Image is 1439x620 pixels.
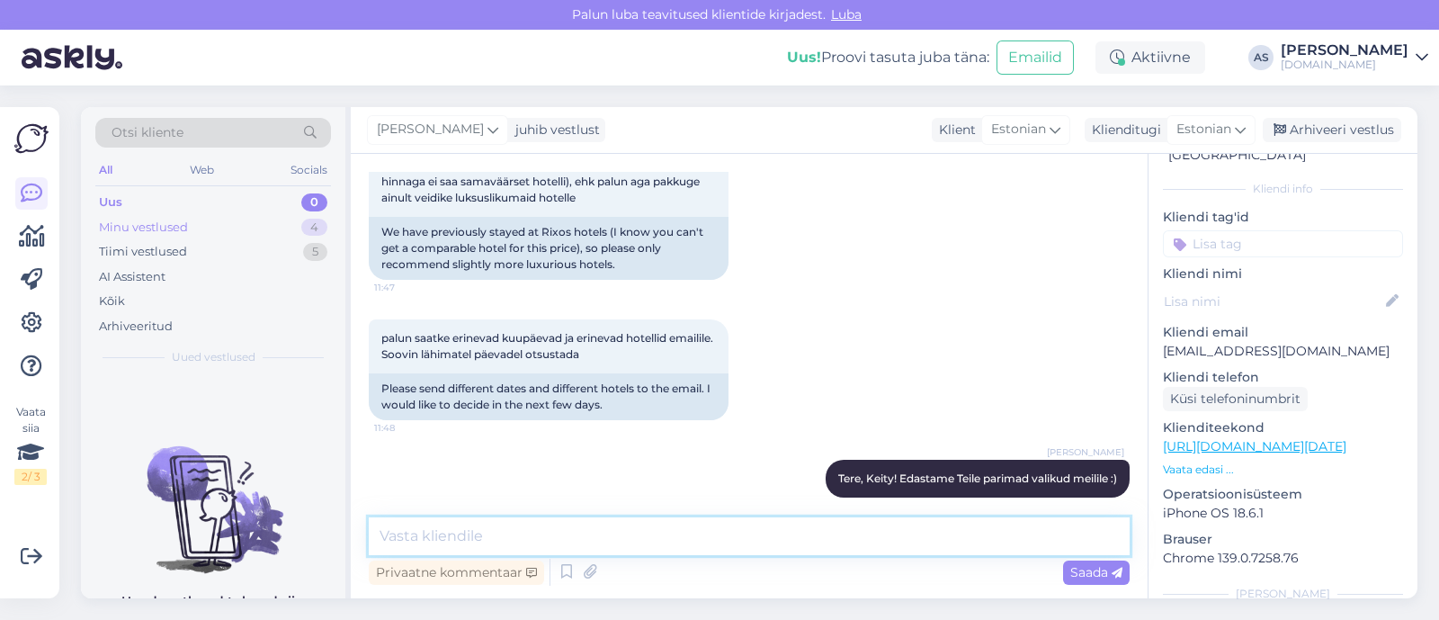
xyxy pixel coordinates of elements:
[826,6,867,22] span: Luba
[1281,58,1408,72] div: [DOMAIN_NAME]
[14,404,47,485] div: Vaata siia
[787,47,989,68] div: Proovi tasuta juba täna:
[121,592,306,611] p: Uued vestlused tulevad siia.
[1163,504,1403,523] p: iPhone OS 18.6.1
[1281,43,1428,72] a: [PERSON_NAME][DOMAIN_NAME]
[1163,438,1346,454] a: [URL][DOMAIN_NAME][DATE]
[1163,462,1403,478] p: Vaata edasi ...
[932,121,976,139] div: Klient
[1095,41,1205,74] div: Aktiivne
[1176,120,1231,139] span: Estonian
[14,121,49,156] img: Askly Logo
[369,373,728,420] div: Please send different dates and different hotels to the email. I would like to decide in the next...
[95,158,116,182] div: All
[81,414,345,576] img: No chats
[1085,121,1161,139] div: Klienditugi
[1164,292,1382,311] input: Lisa nimi
[997,40,1074,75] button: Emailid
[991,120,1046,139] span: Estonian
[1248,45,1274,70] div: AS
[377,120,484,139] span: [PERSON_NAME]
[1163,387,1308,411] div: Küsi telefoninumbrit
[99,292,125,310] div: Kõik
[838,472,1117,485] span: Tere, Keity! Edastame Teile parimad valikud meilile :)
[99,268,165,286] div: AI Assistent
[369,217,728,280] div: We have previously stayed at Rixos hotels (I know you can't get a comparable hotel for this price...
[301,193,327,211] div: 0
[1057,499,1124,512] span: 11:50
[303,243,327,261] div: 5
[369,561,544,585] div: Privaatne kommentaar
[374,281,442,294] span: 11:47
[1163,342,1403,361] p: [EMAIL_ADDRESS][DOMAIN_NAME]
[186,158,218,182] div: Web
[1163,368,1403,387] p: Kliendi telefon
[508,121,600,139] div: juhib vestlust
[1281,43,1408,58] div: [PERSON_NAME]
[381,331,716,361] span: palun saatke erinevad kuupäevad ja erinevad hotellid emailile. Soovin lähimatel päevadel otsustada
[1163,418,1403,437] p: Klienditeekond
[112,123,183,142] span: Otsi kliente
[1070,564,1122,580] span: Saada
[1263,118,1401,142] div: Arhiveeri vestlus
[301,219,327,237] div: 4
[1163,485,1403,504] p: Operatsioonisüsteem
[287,158,331,182] div: Socials
[99,318,173,336] div: Arhiveeritud
[1163,530,1403,549] p: Brauser
[1163,549,1403,568] p: Chrome 139.0.7258.76
[1163,323,1403,342] p: Kliendi email
[1163,265,1403,283] p: Kliendi nimi
[172,349,255,365] span: Uued vestlused
[381,158,706,204] span: oleme varasemalt käinud Rixose keti hotellides(tean, et selle hinnaga ei saa samaväärset hotelli)...
[99,219,188,237] div: Minu vestlused
[1163,586,1403,602] div: [PERSON_NAME]
[1047,445,1124,459] span: [PERSON_NAME]
[1163,208,1403,227] p: Kliendi tag'id
[99,243,187,261] div: Tiimi vestlused
[1163,230,1403,257] input: Lisa tag
[374,421,442,435] span: 11:48
[14,469,47,485] div: 2 / 3
[787,49,821,66] b: Uus!
[1163,181,1403,197] div: Kliendi info
[99,193,122,211] div: Uus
